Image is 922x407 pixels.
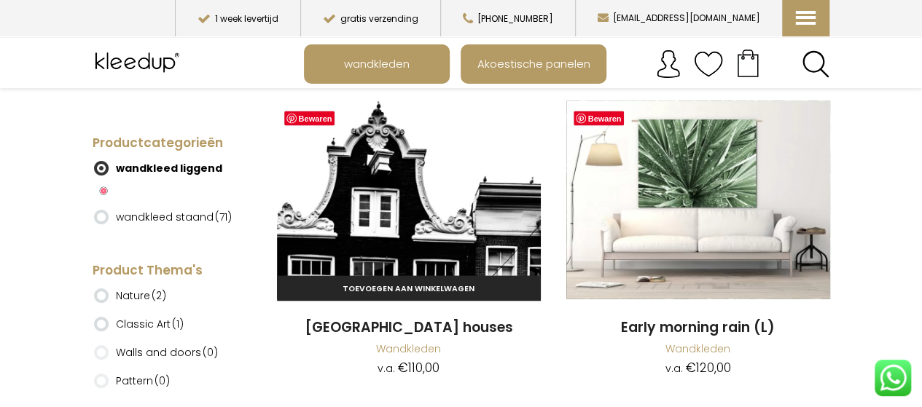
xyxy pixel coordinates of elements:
[694,50,723,79] img: verlanglijstje.svg
[277,317,541,337] a: [GEOGRAPHIC_DATA] houses
[665,360,683,375] span: v.a.
[277,275,541,301] a: Toevoegen aan winkelwagen: “Amsterdam houses“
[336,50,418,77] span: wandkleden
[574,111,625,125] a: Bewaren
[115,283,165,308] label: Nature
[92,262,239,280] h4: Product Thema's
[665,341,730,355] a: Wandkleden
[214,210,231,224] span: (71)
[171,317,183,331] span: (1)
[92,135,239,152] h4: Productcategorieën
[686,358,696,376] span: €
[99,186,108,195] img: Verwijderen
[398,358,408,376] span: €
[92,44,186,81] img: Kleedup
[566,100,830,301] a: Early Morning Rain (L)Detail Foto Van Wandkleed Kleedup Met Frisse Groentinten
[115,156,222,181] label: wandkleed liggend
[115,368,169,393] label: Pattern
[723,44,773,81] a: Your cart
[202,345,217,360] span: (0)
[654,50,683,79] img: account.svg
[151,288,165,303] span: (2)
[686,358,731,376] bdi: 120,00
[115,340,217,365] label: Walls and doors
[115,312,183,336] label: Classic Art
[802,50,829,78] a: Search
[277,100,541,301] a: Amsterdam HousesDetail Foto Van Wandkleed Kleedup Amsterdam Houses. Wanddecoratie In Zwart Wit.
[376,341,441,355] a: Wandkleden
[305,46,448,82] a: wandkleden
[284,111,335,125] a: Bewaren
[154,374,169,388] span: (0)
[462,46,605,82] a: Akoestische panelen
[469,50,598,77] span: Akoestische panelen
[566,317,830,337] a: Early morning rain (L)
[566,100,830,299] img: Early Morning Rain (L)
[115,205,231,229] label: wandkleed staand
[378,360,395,375] span: v.a.
[304,44,840,84] nav: Main menu
[398,358,439,376] bdi: 110,00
